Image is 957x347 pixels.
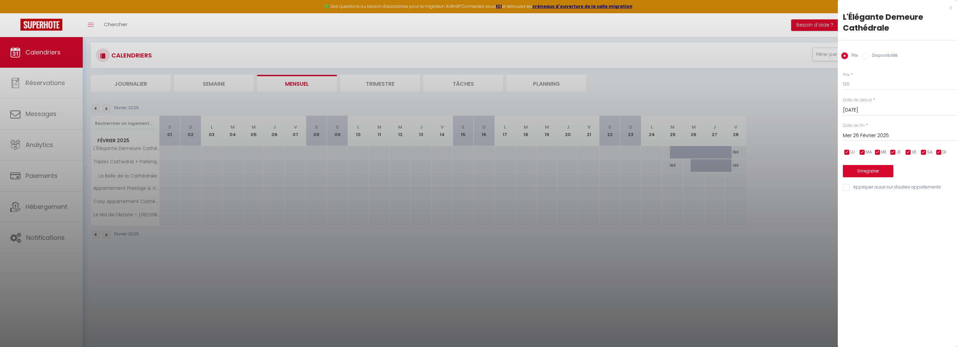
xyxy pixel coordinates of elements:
[868,52,898,60] label: Disponibilité
[866,149,872,155] span: MA
[850,149,855,155] span: LU
[843,12,952,33] div: L'Élégante Demeure Cathédrale
[843,97,872,103] label: Date de début
[927,149,932,155] span: SA
[881,149,887,155] span: ME
[942,149,946,155] span: DI
[843,165,893,177] button: Enregistrer
[848,52,858,60] label: Prix
[896,149,901,155] span: JE
[912,149,916,155] span: VE
[5,3,26,23] button: Ouvrir le widget de chat LiveChat
[838,3,952,12] div: x
[843,72,850,78] label: Prix
[843,122,865,129] label: Date de fin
